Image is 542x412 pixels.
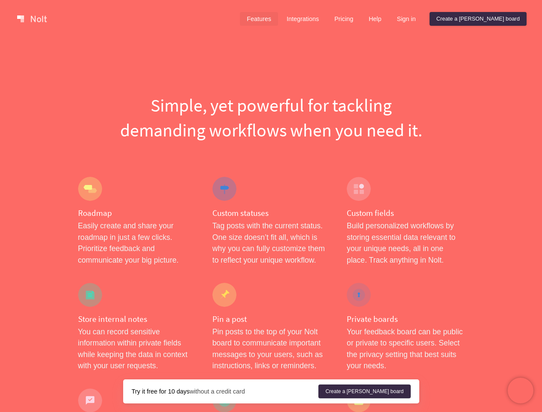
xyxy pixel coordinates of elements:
[327,12,360,26] a: Pricing
[347,314,464,324] h4: Private boards
[78,208,195,218] h4: Roadmap
[390,12,423,26] a: Sign in
[212,208,330,218] h4: Custom statuses
[132,387,319,396] div: without a credit card
[362,12,388,26] a: Help
[212,220,330,266] p: Tag posts with the current status. One size doesn’t fit all, which is why you can fully customize...
[347,326,464,372] p: Your feedback board can be public or private to specific users. Select the privacy setting that b...
[78,93,464,142] h1: Simple, yet powerful for tackling demanding workflows when you need it.
[212,326,330,372] p: Pin posts to the top of your Nolt board to communicate important messages to your users, such as ...
[430,12,527,26] a: Create a [PERSON_NAME] board
[240,12,278,26] a: Features
[318,385,410,398] a: Create a [PERSON_NAME] board
[347,208,464,218] h4: Custom fields
[347,220,464,266] p: Build personalized workflows by storing essential data relevant to your unique needs, all in one ...
[78,314,195,324] h4: Store internal notes
[508,378,533,403] iframe: Chatra live chat
[212,314,330,324] h4: Pin a post
[132,388,190,395] strong: Try it free for 10 days
[280,12,326,26] a: Integrations
[78,220,195,266] p: Easily create and share your roadmap in just a few clicks. Prioritize feedback and communicate yo...
[78,326,195,372] p: You can record sensitive information within private fields while keeping the data in context with...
